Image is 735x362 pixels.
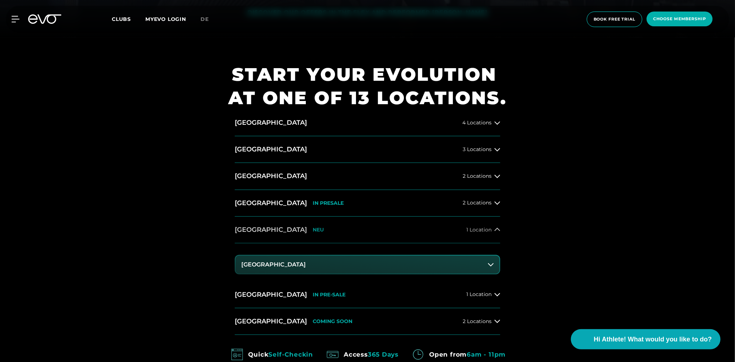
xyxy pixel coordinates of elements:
span: 1 Location [466,227,492,233]
span: de [201,16,209,22]
h2: [GEOGRAPHIC_DATA] [235,145,307,154]
button: [GEOGRAPHIC_DATA]COMING SOON2 Locations [235,308,500,335]
div: Access [344,349,399,360]
button: [GEOGRAPHIC_DATA]NEU1 Location [235,217,500,243]
h1: START YOUR EVOLUTION AT ONE OF 13 LOCATIONS. [228,63,507,110]
span: 3 Locations [463,147,492,152]
h2: [GEOGRAPHIC_DATA] [235,172,307,181]
h2: [GEOGRAPHIC_DATA] [235,118,307,127]
span: 4 Locations [462,120,492,125]
button: Hi Athlete! What would you like to do? [571,329,721,349]
p: IN PRESALE [313,200,344,206]
div: Open from [429,349,506,360]
h2: [GEOGRAPHIC_DATA] [235,225,307,234]
em: 365 Days [368,351,399,358]
button: [GEOGRAPHIC_DATA]4 Locations [235,110,500,136]
p: COMING SOON [313,318,352,325]
em: 6am - 11pm [467,351,506,358]
a: Clubs [112,16,145,22]
a: book free trial [585,12,644,27]
button: [GEOGRAPHIC_DATA]IN PRESALE2 Locations [235,190,500,217]
h2: [GEOGRAPHIC_DATA] [235,317,307,326]
span: choose membership [653,16,706,22]
a: choose membership [644,12,715,27]
span: 2 Locations [463,173,492,179]
span: Hi Athlete! What would you like to do? [594,335,712,344]
span: 2 Locations [463,319,492,324]
p: NEU [313,227,324,233]
em: Self-Checkin [268,351,313,358]
a: de [201,15,217,23]
button: [GEOGRAPHIC_DATA]3 Locations [235,136,500,163]
p: IN PRE-SALE [313,292,346,298]
button: [GEOGRAPHIC_DATA] [236,256,499,274]
button: [GEOGRAPHIC_DATA]2 Locations [235,163,500,190]
div: Quick [248,349,313,360]
span: Clubs [112,16,131,22]
h2: [GEOGRAPHIC_DATA] [235,290,307,299]
a: MYEVO LOGIN [145,16,186,22]
span: 2 Locations [463,200,492,206]
h3: [GEOGRAPHIC_DATA] [241,261,306,268]
button: [GEOGRAPHIC_DATA]IN PRE-SALE1 Location [235,282,500,308]
span: 1 Location [466,292,492,297]
span: book free trial [594,16,635,22]
h2: [GEOGRAPHIC_DATA] [235,199,307,208]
